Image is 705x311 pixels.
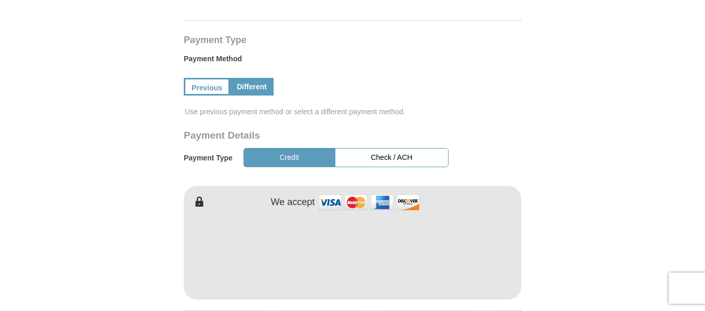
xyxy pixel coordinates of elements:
button: Check / ACH [335,148,449,167]
h4: Payment Type [184,36,521,44]
h4: We accept [271,197,315,208]
span: Use previous payment method or select a different payment method. [185,106,522,117]
a: Different [230,78,274,96]
button: Credit [243,148,335,167]
h5: Payment Type [184,154,233,163]
img: credit cards accepted [317,191,421,213]
h3: Payment Details [184,130,449,142]
a: Previous [184,78,230,96]
label: Payment Method [184,53,521,69]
